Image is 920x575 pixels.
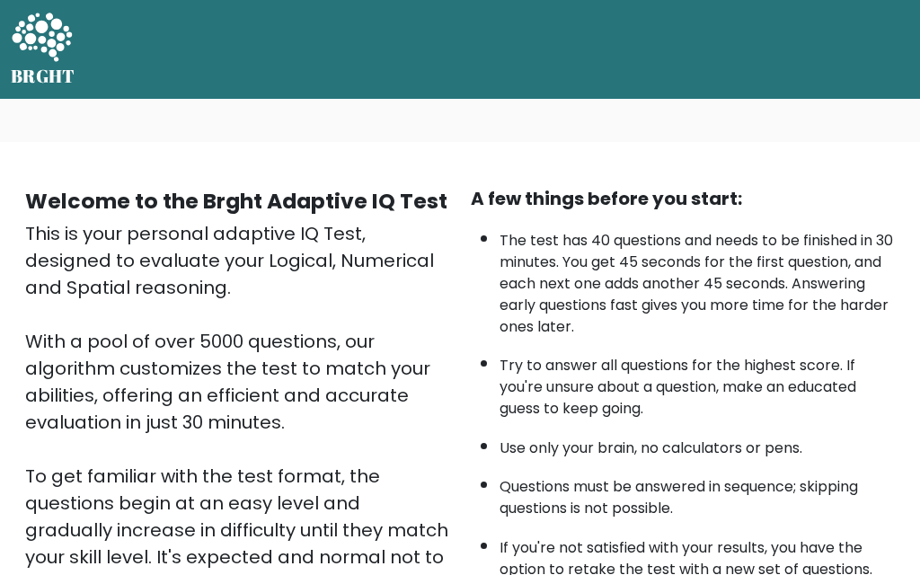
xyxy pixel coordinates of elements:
[500,221,895,338] li: The test has 40 questions and needs to be finished in 30 minutes. You get 45 seconds for the firs...
[500,429,895,459] li: Use only your brain, no calculators or pens.
[471,185,895,212] div: A few things before you start:
[500,346,895,420] li: Try to answer all questions for the highest score. If you're unsure about a question, make an edu...
[11,7,75,92] a: BRGHT
[11,66,75,87] h5: BRGHT
[500,467,895,519] li: Questions must be answered in sequence; skipping questions is not possible.
[25,186,447,216] b: Welcome to the Brght Adaptive IQ Test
